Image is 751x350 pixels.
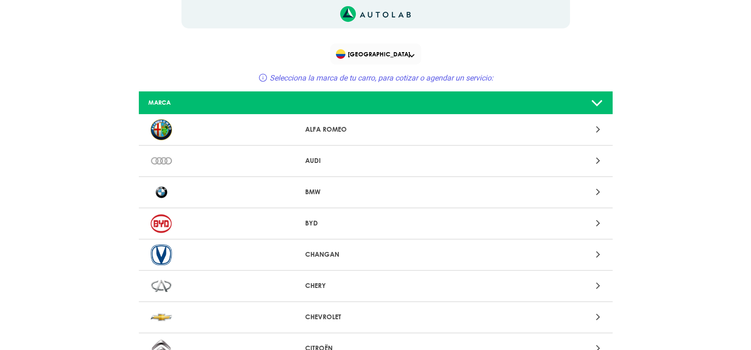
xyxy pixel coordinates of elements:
[336,49,345,59] img: Flag of COLOMBIA
[305,250,446,260] p: CHANGAN
[305,156,446,166] p: AUDI
[270,73,493,82] span: Selecciona la marca de tu carro, para cotizar o agendar un servicio:
[151,244,172,265] img: CHANGAN
[340,9,411,18] a: Link al sitio de autolab
[151,151,172,171] img: AUDI
[151,119,172,140] img: ALFA ROMEO
[151,213,172,234] img: BYD
[330,44,421,64] div: Flag of COLOMBIA[GEOGRAPHIC_DATA]
[336,47,417,61] span: [GEOGRAPHIC_DATA]
[139,91,613,115] a: MARCA
[141,98,298,107] div: MARCA
[151,307,172,328] img: CHEVROLET
[305,312,446,322] p: CHEVROLET
[151,276,172,296] img: CHERY
[305,281,446,291] p: CHERY
[305,187,446,197] p: BMW
[305,218,446,228] p: BYD
[305,125,446,135] p: ALFA ROMEO
[151,182,172,203] img: BMW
